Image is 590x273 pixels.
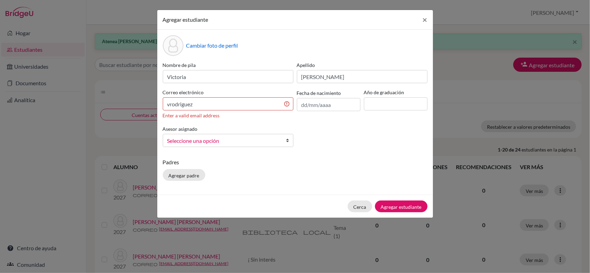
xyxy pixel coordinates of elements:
button: Cerca [348,201,372,212]
font: Padres [163,159,179,165]
font: Apellido [297,62,315,68]
div: Enter a valid email address [163,112,293,119]
div: Foto de perfil [163,35,184,56]
font: Fecha de nacimiento [297,90,341,96]
font: Asesor asignado [163,126,198,132]
button: Cerca [417,10,433,29]
button: Agregar padre [163,169,205,181]
font: Año de graduación [364,89,404,95]
font: Correo electrónico [163,89,204,95]
font: Seleccione una opción [167,137,219,144]
font: × [423,14,428,25]
font: Agregar estudiante [163,16,208,23]
font: Agregar estudiante [381,204,422,210]
font: Agregar padre [169,173,199,178]
input: dd/mm/aaaa [297,98,360,111]
button: Agregar estudiante [375,201,428,212]
font: Nombre de pila [163,62,196,68]
font: Cerca [354,204,366,210]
